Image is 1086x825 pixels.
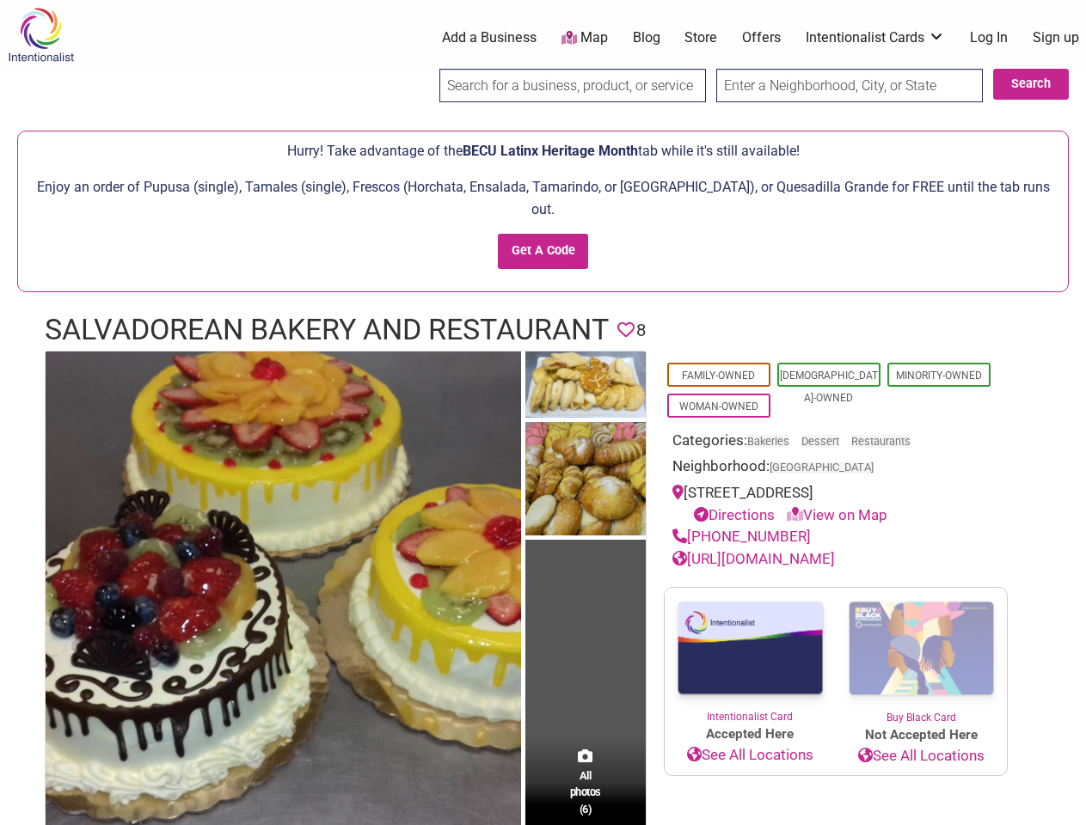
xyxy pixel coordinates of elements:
a: Map [561,28,608,48]
a: Buy Black Card [836,588,1007,725]
a: Intentionalist Cards [806,28,945,47]
a: Offers [742,28,781,47]
span: Accepted Here [665,724,836,744]
a: Minority-Owned [896,370,982,382]
a: Sign up [1033,28,1079,47]
span: Not Accepted Here [836,725,1007,745]
a: Blog [633,28,660,47]
a: Directions [694,506,775,523]
input: Search for a business, product, or service [439,69,706,102]
div: [STREET_ADDRESS] [672,482,999,526]
button: Search [993,69,1069,100]
input: Get A Code [498,234,588,269]
p: Enjoy an order of Pupusa (single), Tamales (single), Frescos (Horchata, Ensalada, Tamarindo, or [... [27,176,1059,220]
a: See All Locations [836,745,1007,767]
img: Buy Black Card [836,588,1007,710]
a: View on Map [787,506,887,523]
img: Intentionalist Card [665,588,836,709]
h1: Salvadorean Bakery and Restaurant [45,309,609,351]
a: Intentionalist Card [665,588,836,724]
a: Log In [970,28,1008,47]
div: Neighborhood: [672,455,999,482]
a: [DEMOGRAPHIC_DATA]-Owned [780,370,878,404]
a: Family-Owned [682,370,755,382]
div: Categories: [672,430,999,456]
a: [PHONE_NUMBER] [672,528,811,545]
a: Store [684,28,717,47]
span: 8 [636,317,646,344]
a: Woman-Owned [679,400,758,412]
a: [URL][DOMAIN_NAME] [672,550,835,567]
input: Enter a Neighborhood, City, or State [716,69,983,102]
p: Hurry! Take advantage of the tab while it's still available! [27,140,1059,162]
a: Add a Business [442,28,537,47]
a: Restaurants [851,435,911,448]
a: See All Locations [665,744,836,767]
span: [GEOGRAPHIC_DATA] [770,462,874,474]
a: Bakeries [747,435,789,448]
a: Dessert [801,435,839,448]
span: BECU Latinx Heritage Month [463,143,638,159]
span: All photos (6) [570,767,601,816]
